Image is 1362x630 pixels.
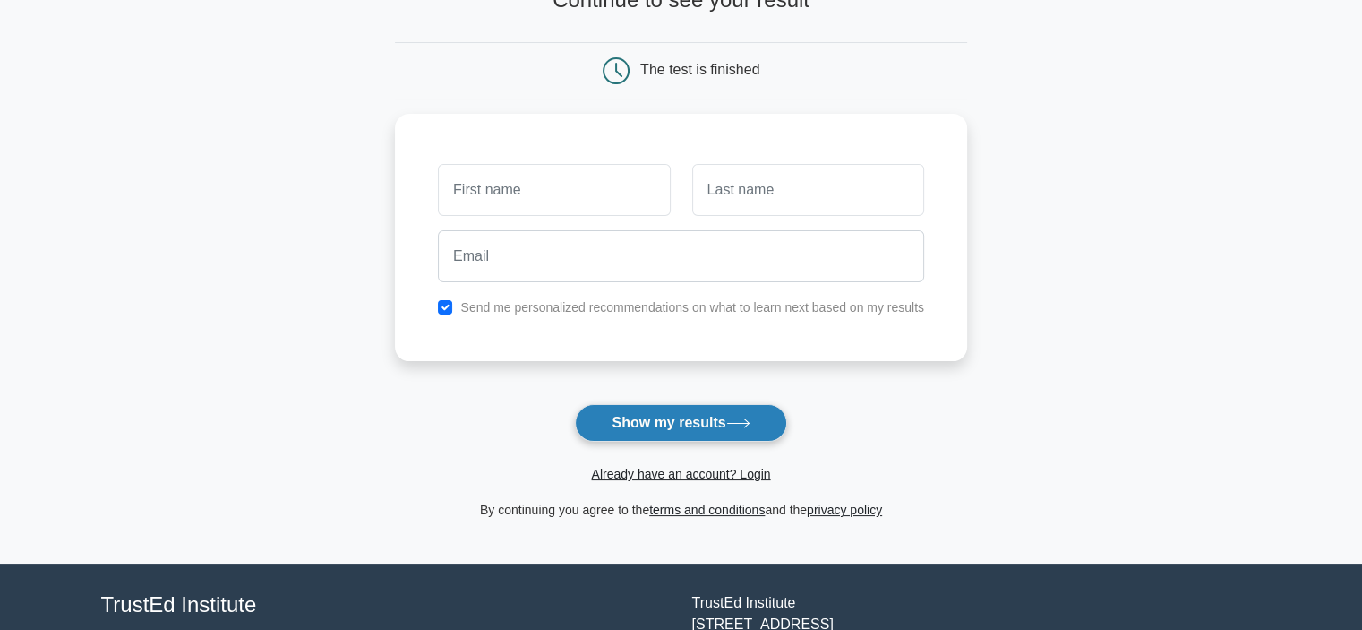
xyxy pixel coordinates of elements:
[101,592,671,618] h4: TrustEd Institute
[692,164,924,216] input: Last name
[384,499,978,521] div: By continuing you agree to the and the
[438,164,670,216] input: First name
[438,230,924,282] input: Email
[591,467,770,481] a: Already have an account? Login
[460,300,924,315] label: Send me personalized recommendations on what to learn next based on my results
[807,503,882,517] a: privacy policy
[640,62,759,77] div: The test is finished
[649,503,765,517] a: terms and conditions
[575,404,786,442] button: Show my results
